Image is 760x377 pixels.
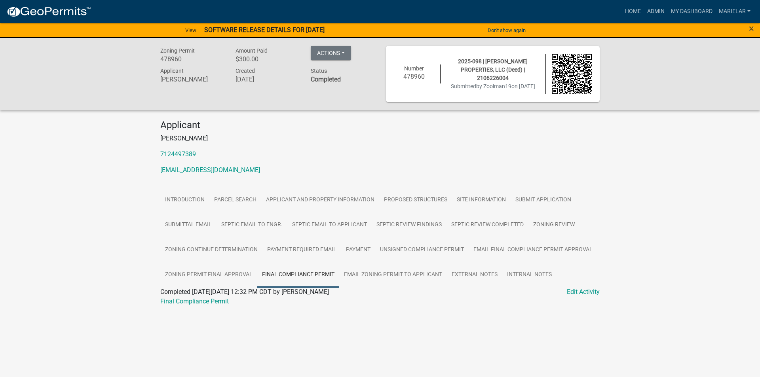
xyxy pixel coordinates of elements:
span: Amount Paid [236,47,268,54]
a: Email Final Compliance Permit Approval [469,237,597,263]
a: Septic Review Completed [446,212,528,238]
a: Edit Activity [567,287,600,297]
a: Admin [644,4,668,19]
p: [PERSON_NAME] [160,134,600,143]
a: Introduction [160,188,209,213]
a: Final Compliance Permit [257,262,339,288]
a: Applicant and Property Information [261,188,379,213]
span: Applicant [160,68,184,74]
span: Completed [DATE][DATE] 12:32 PM CDT by [PERSON_NAME] [160,288,329,296]
span: Created [236,68,255,74]
a: Zoning Continue Determination [160,237,262,263]
button: Don't show again [484,24,529,37]
strong: SOFTWARE RELEASE DETAILS FOR [DATE] [204,26,325,34]
button: Close [749,24,754,33]
a: Zoning Review [528,212,579,238]
a: Parcel search [209,188,261,213]
h6: [PERSON_NAME] [160,76,224,83]
h6: 478960 [160,55,224,63]
a: [EMAIL_ADDRESS][DOMAIN_NAME] [160,166,260,174]
a: Submit Application [511,188,576,213]
a: Septic Review Findings [372,212,446,238]
h6: 478960 [394,73,434,80]
h4: Applicant [160,119,600,131]
a: Home [622,4,644,19]
h6: $300.00 [236,55,299,63]
span: 2025-098 | [PERSON_NAME] PROPERTIES, LLC (Deed) | 2106226004 [458,58,528,81]
h6: [DATE] [236,76,299,83]
a: Internal Notes [502,262,557,288]
a: Email Zoning Permit to Applicant [339,262,447,288]
a: marielar [716,4,754,19]
a: Site Information [452,188,511,213]
span: Zoning Permit [160,47,195,54]
a: Payment Required Email [262,237,341,263]
strong: Completed [311,76,341,83]
img: QR code [552,54,592,94]
a: Zoning Permit Final Approval [160,262,257,288]
a: Septic Email to Applicant [287,212,372,238]
span: by Zoolman19 [476,83,511,89]
a: Unsigned Compliance Permit [375,237,469,263]
span: Status [311,68,327,74]
a: External Notes [447,262,502,288]
a: 7124497389 [160,150,196,158]
a: Final Compliance Permit [160,297,229,305]
a: Septic Email to Engr. [217,212,287,238]
a: My Dashboard [668,4,716,19]
span: Number [404,65,424,72]
a: View [182,24,199,37]
a: Submittal Email [160,212,217,238]
a: Payment [341,237,375,263]
span: Submitted on [DATE] [451,83,535,89]
span: × [749,23,754,34]
a: Proposed Structures [379,188,452,213]
button: Actions [311,46,351,60]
